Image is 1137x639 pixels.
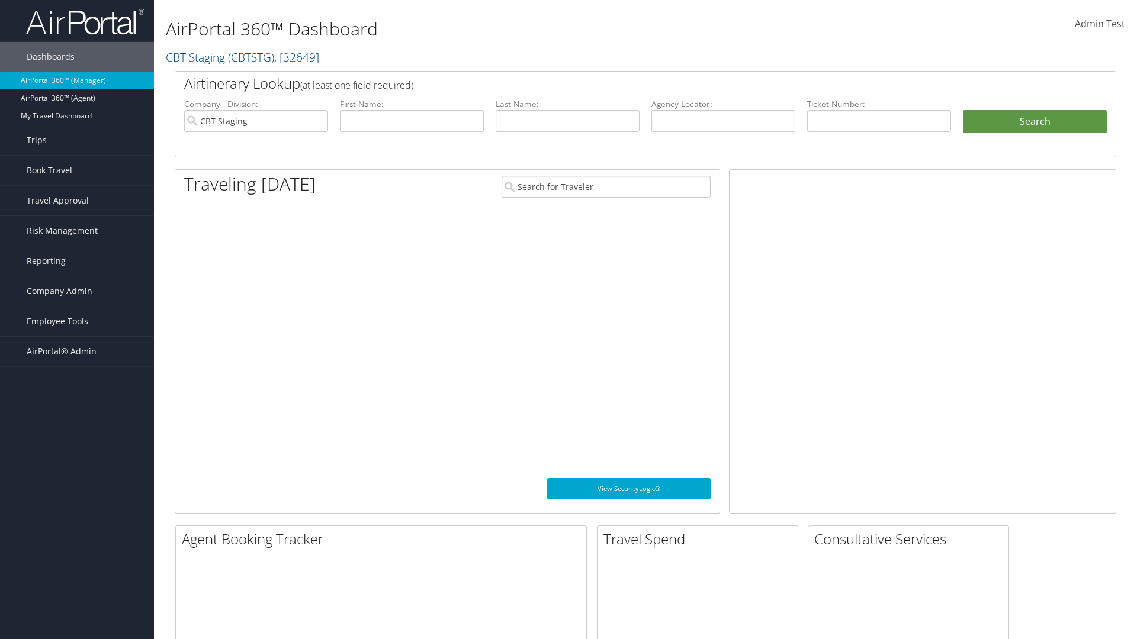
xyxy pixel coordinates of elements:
button: Search [963,110,1107,134]
h1: AirPortal 360™ Dashboard [166,17,805,41]
span: Reporting [27,246,66,276]
h2: Agent Booking Tracker [182,529,586,549]
span: Admin Test [1075,17,1125,30]
label: First Name: [340,98,484,110]
span: Company Admin [27,276,92,306]
span: AirPortal® Admin [27,337,97,366]
h2: Consultative Services [814,529,1008,549]
input: Search for Traveler [502,176,711,198]
span: Risk Management [27,216,98,246]
h2: Travel Spend [603,529,798,549]
span: Dashboards [27,42,75,72]
a: View SecurityLogic® [547,478,711,499]
span: Employee Tools [27,306,88,336]
span: (at least one field required) [300,79,413,92]
a: CBT Staging [166,49,319,65]
span: Trips [27,125,47,155]
h1: Traveling [DATE] [184,172,316,196]
label: Last Name: [496,98,640,110]
label: Company - Division: [184,98,328,110]
a: Admin Test [1075,6,1125,43]
h2: Airtinerary Lookup [184,73,1029,93]
label: Agency Locator: [651,98,795,110]
span: Travel Approval [27,186,89,215]
span: , [ 32649 ] [274,49,319,65]
label: Ticket Number: [807,98,951,110]
span: Book Travel [27,156,72,185]
img: airportal-logo.png [26,8,144,35]
span: ( CBTSTG ) [228,49,274,65]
